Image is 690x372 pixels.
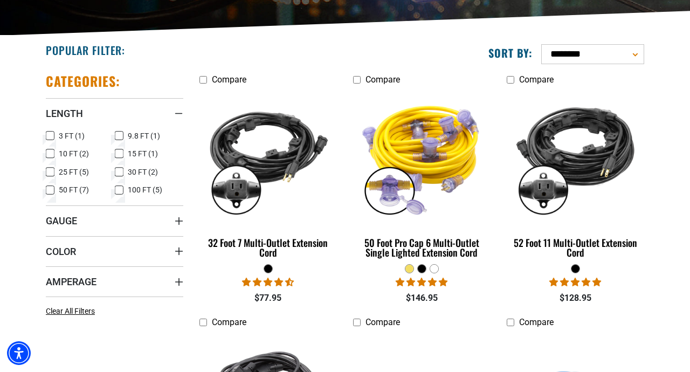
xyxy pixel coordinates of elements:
[242,277,294,287] span: 4.68 stars
[212,74,246,85] span: Compare
[519,74,554,85] span: Compare
[354,95,489,219] img: yellow
[507,95,643,219] img: black
[46,306,99,317] a: Clear All Filters
[199,292,337,305] div: $77.95
[46,245,76,258] span: Color
[46,98,183,128] summary: Length
[507,292,644,305] div: $128.95
[507,238,644,257] div: 52 Foot 11 Multi-Outlet Extension Cord
[353,238,491,257] div: 50 Foot Pro Cap 6 Multi-Outlet Single Lighted Extension Cord
[365,317,400,327] span: Compare
[396,277,447,287] span: 4.80 stars
[46,236,183,266] summary: Color
[199,90,337,264] a: black 32 Foot 7 Multi-Outlet Extension Cord
[128,186,162,194] span: 100 FT (5)
[519,317,554,327] span: Compare
[46,73,120,89] h2: Categories:
[201,95,336,219] img: black
[46,215,77,227] span: Gauge
[46,275,96,288] span: Amperage
[128,150,158,157] span: 15 FT (1)
[212,317,246,327] span: Compare
[59,168,89,176] span: 25 FT (5)
[128,168,158,176] span: 30 FT (2)
[46,205,183,236] summary: Gauge
[7,341,31,365] div: Accessibility Menu
[59,132,85,140] span: 3 FT (1)
[549,277,601,287] span: 4.95 stars
[353,90,491,264] a: yellow 50 Foot Pro Cap 6 Multi-Outlet Single Lighted Extension Cord
[365,74,400,85] span: Compare
[353,292,491,305] div: $146.95
[46,43,125,57] h2: Popular Filter:
[46,307,95,315] span: Clear All Filters
[46,107,83,120] span: Length
[59,186,89,194] span: 50 FT (7)
[488,46,533,60] label: Sort by:
[46,266,183,297] summary: Amperage
[128,132,160,140] span: 9.8 FT (1)
[59,150,89,157] span: 10 FT (2)
[507,90,644,264] a: black 52 Foot 11 Multi-Outlet Extension Cord
[199,238,337,257] div: 32 Foot 7 Multi-Outlet Extension Cord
